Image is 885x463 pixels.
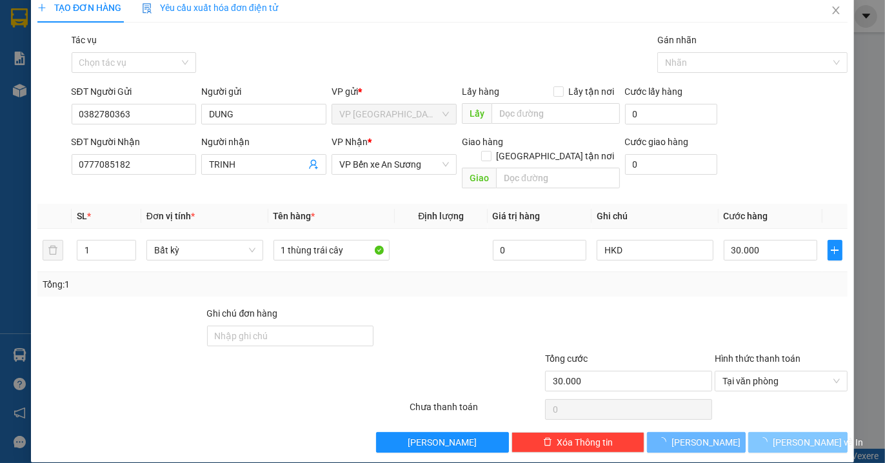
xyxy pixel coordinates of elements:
span: Yêu cầu xuất hóa đơn điện tử [142,3,278,13]
div: VP gửi [332,84,457,99]
div: Người nhận [201,135,326,149]
span: delete [543,437,552,448]
label: Gán nhãn [657,35,697,45]
button: [PERSON_NAME] và In [748,432,847,453]
input: 0 [493,240,586,261]
span: SL [77,211,87,221]
img: icon [142,3,152,14]
span: [PERSON_NAME] [408,435,477,449]
div: SĐT Người Nhận [72,135,197,149]
span: plus [828,245,842,255]
label: Cước lấy hàng [625,86,683,97]
label: Ghi chú đơn hàng [207,308,278,319]
div: Tổng: 1 [43,277,343,291]
span: [PERSON_NAME] [671,435,741,449]
span: Tên hàng [273,211,315,221]
button: [PERSON_NAME] [376,432,509,453]
span: Lấy [462,103,492,124]
label: Cước giao hàng [625,137,689,147]
span: Tại văn phòng [722,371,840,391]
span: Định lượng [418,211,464,221]
button: plus [828,240,842,261]
span: loading [657,437,671,446]
input: VD: Bàn, Ghế [273,240,390,261]
span: user-add [308,159,319,170]
label: Hình thức thanh toán [715,353,800,364]
button: deleteXóa Thông tin [512,432,644,453]
span: Giá trị hàng [493,211,541,221]
div: Người gửi [201,84,326,99]
input: Ghi Chú [597,240,713,261]
input: Dọc đường [496,168,619,188]
span: close [831,5,841,15]
th: Ghi chú [592,204,719,229]
span: TẠO ĐƠN HÀNG [37,3,121,13]
span: VP Nhận [332,137,368,147]
div: SĐT Người Gửi [72,84,197,99]
button: delete [43,240,63,261]
button: [PERSON_NAME] [647,432,746,453]
input: Ghi chú đơn hàng [207,326,373,346]
span: VP Giang Tân [339,104,449,124]
span: Xóa Thông tin [557,435,613,449]
span: Lấy hàng [462,86,499,97]
input: Dọc đường [492,103,619,124]
span: loading [759,437,773,446]
span: Đơn vị tính [146,211,195,221]
span: Bất kỳ [154,241,255,260]
div: Chưa thanh toán [408,400,544,422]
span: Lấy tận nơi [564,84,620,99]
span: [GEOGRAPHIC_DATA] tận nơi [492,149,620,163]
span: Tổng cước [545,353,588,364]
span: plus [37,3,46,12]
span: [PERSON_NAME] và In [773,435,863,449]
span: Giao [462,168,496,188]
input: Cước giao hàng [625,154,717,175]
span: Giao hàng [462,137,503,147]
input: Cước lấy hàng [625,104,717,124]
span: Cước hàng [724,211,768,221]
label: Tác vụ [72,35,97,45]
span: VP Bến xe An Sương [339,155,449,174]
